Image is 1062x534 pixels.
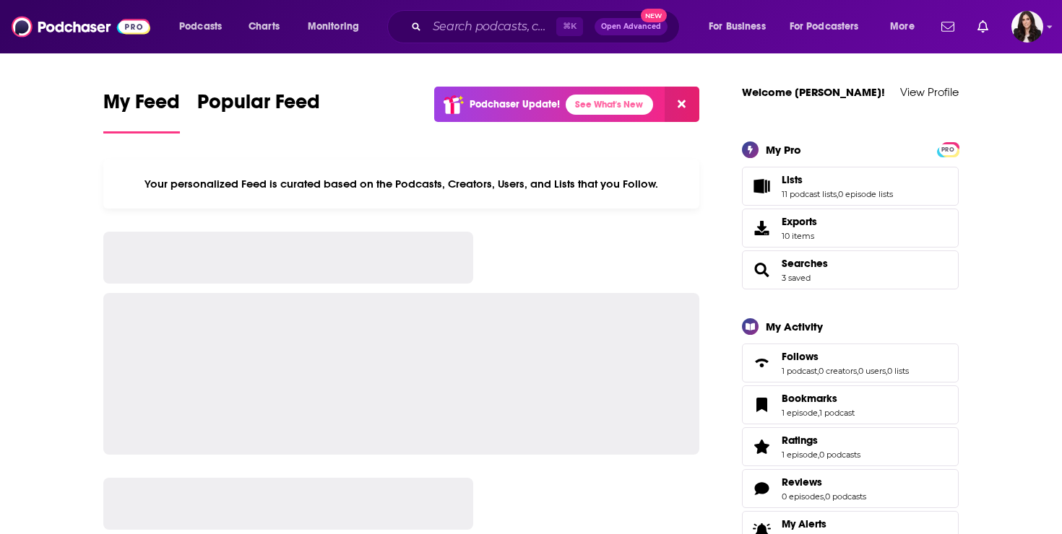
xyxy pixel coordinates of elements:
a: 0 podcasts [825,491,866,502]
p: Podchaser Update! [470,98,560,110]
img: Podchaser - Follow, Share and Rate Podcasts [12,13,150,40]
span: 10 items [782,231,817,241]
a: Welcome [PERSON_NAME]! [742,85,885,99]
span: More [890,17,915,37]
a: PRO [939,143,957,154]
span: Logged in as RebeccaShapiro [1011,11,1043,43]
button: open menu [780,15,880,38]
span: , [837,189,838,199]
button: open menu [880,15,933,38]
button: open menu [169,15,241,38]
a: Reviews [782,476,866,489]
a: 0 episode lists [838,189,893,199]
span: New [641,9,667,22]
a: Bookmarks [747,395,776,415]
span: Charts [249,17,280,37]
a: Searches [782,257,828,270]
a: 0 podcasts [819,450,860,460]
a: Searches [747,260,776,280]
div: My Activity [766,320,823,333]
a: 0 creators [819,366,857,376]
span: Reviews [742,469,959,508]
a: Charts [239,15,288,38]
span: Monitoring [308,17,359,37]
button: Open AdvancedNew [595,18,668,35]
a: My Feed [103,89,180,133]
a: 11 podcast lists [782,189,837,199]
span: Lists [782,173,803,186]
span: Reviews [782,476,822,489]
a: Exports [742,209,959,248]
img: User Profile [1011,11,1043,43]
span: Ratings [742,427,959,466]
span: Searches [742,250,959,289]
span: For Business [709,17,766,37]
div: My Pro [766,143,801,157]
a: Follows [747,353,776,373]
span: , [886,366,887,376]
a: 1 podcast [819,408,855,418]
span: For Podcasters [790,17,859,37]
a: 0 episodes [782,491,824,502]
span: PRO [939,144,957,155]
a: See What's New [566,95,653,115]
span: Bookmarks [742,385,959,424]
span: , [857,366,858,376]
a: Lists [782,173,893,186]
a: Follows [782,350,909,363]
input: Search podcasts, credits, & more... [427,15,556,38]
span: Lists [742,167,959,206]
span: Podcasts [179,17,222,37]
a: 3 saved [782,273,811,283]
span: ⌘ K [556,17,583,36]
span: Popular Feed [197,89,320,123]
span: Exports [782,215,817,228]
span: Follows [742,343,959,382]
a: Show notifications dropdown [936,14,960,39]
span: Bookmarks [782,392,837,405]
button: open menu [298,15,378,38]
a: Lists [747,176,776,196]
span: Exports [747,218,776,238]
a: Ratings [782,434,860,447]
span: , [817,366,819,376]
a: Popular Feed [197,89,320,133]
button: Show profile menu [1011,11,1043,43]
span: Open Advanced [601,23,661,30]
a: 1 episode [782,450,818,460]
a: Ratings [747,437,776,457]
span: My Alerts [782,517,826,530]
span: , [818,408,819,418]
div: Your personalized Feed is curated based on the Podcasts, Creators, Users, and Lists that you Follow. [103,159,699,209]
span: , [818,450,819,460]
span: , [824,491,825,502]
span: Follows [782,350,819,363]
a: Show notifications dropdown [972,14,994,39]
button: open menu [699,15,784,38]
a: Bookmarks [782,392,855,405]
span: My Feed [103,89,180,123]
a: 0 lists [887,366,909,376]
a: 1 podcast [782,366,817,376]
a: 0 users [858,366,886,376]
div: Search podcasts, credits, & more... [401,10,694,43]
a: 1 episode [782,408,818,418]
a: Reviews [747,478,776,499]
a: View Profile [900,85,959,99]
span: Ratings [782,434,818,447]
